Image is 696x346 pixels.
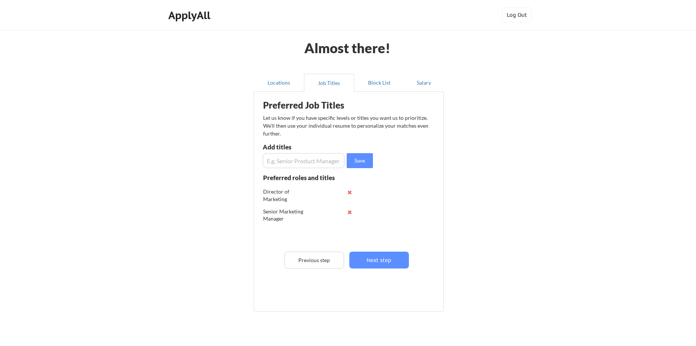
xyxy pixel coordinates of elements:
div: ApplyAll [168,9,213,22]
div: Add titles [263,144,343,150]
button: Next step [349,252,409,268]
div: Preferred roles and titles [263,174,344,181]
div: Preferred Job Titles [263,101,358,110]
input: E.g. Senior Product Manager [263,153,344,168]
button: Save [347,153,373,168]
button: Block List [354,74,404,92]
div: Almost there! [295,41,400,55]
button: Salary [404,74,444,92]
div: Senior Marketing Manager [263,208,312,222]
div: Let us know if you have specific levels or titles you want us to prioritize. We’ll then use your ... [263,114,429,137]
button: Job Titles [304,74,354,92]
button: Locations [254,74,304,92]
button: Previous step [284,252,344,268]
div: Director of Marketing [263,188,312,203]
button: Log Out [502,7,532,22]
